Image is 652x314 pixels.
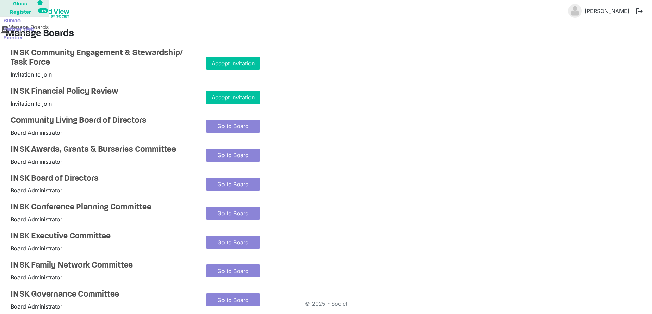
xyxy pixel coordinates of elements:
a: Go to Board [206,120,260,133]
a: INSK Board of Directors [11,174,195,184]
span: Board Administrator [11,187,62,194]
a: Go to Board [206,236,260,249]
a: Go to Board [206,264,260,277]
span: Invitation to join [11,71,52,78]
a: INSK Executive Committee [11,232,195,242]
a: INSK Awards, Grants & Bursaries Committee [11,145,195,155]
span: Board Administrator [11,245,62,252]
h4: INSK Financial Policy Review [11,87,195,97]
h4: INSK Community Engagement & Stewardship/ Task Force [11,48,195,68]
a: Go to Board [206,149,260,162]
a: [PERSON_NAME] [582,4,632,18]
a: INSK Governance Committee [11,290,195,300]
a: INSK Conference Planning Committee [11,203,195,213]
a: Go to Board [206,207,260,220]
span: Board Administrator [11,216,62,223]
a: Accept Invitation [206,91,260,104]
span: Invitation to join [11,100,52,107]
a: Community Living Board of Directors [11,116,195,126]
img: no-profile-picture.svg [568,4,582,18]
span: Board Administrator [11,129,62,136]
div: new [38,8,48,13]
h3: Manage Boards [5,28,647,40]
a: INSK Family Network Committee [11,261,195,271]
span: Board Administrator [11,158,62,165]
a: © 2025 - Societ [305,300,347,307]
button: logout [632,4,647,18]
a: Go to Board [206,178,260,191]
a: Accept Invitation [206,57,260,70]
span: Board Administrator [11,274,62,281]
